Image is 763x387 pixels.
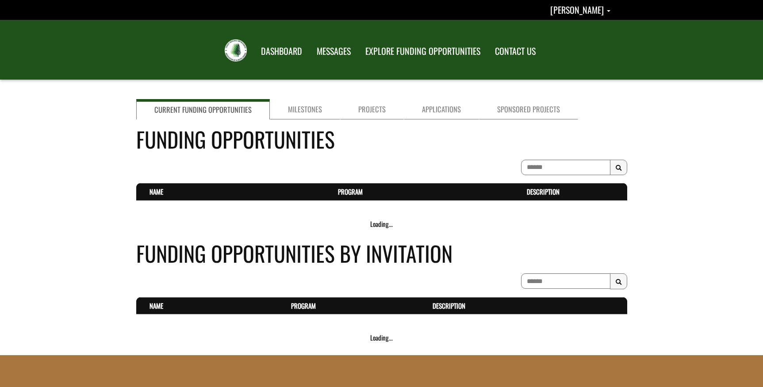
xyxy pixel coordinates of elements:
a: MESSAGES [310,40,357,62]
a: DASHBOARD [254,40,309,62]
a: Milestones [270,99,340,119]
a: EXPLORE FUNDING OPPORTUNITIES [359,40,487,62]
img: FRIAA Submissions Portal [225,39,247,61]
input: To search on partial text, use the asterisk (*) wildcard character. [521,160,610,175]
h4: Funding Opportunities [136,123,627,155]
a: Shannon Sexsmith [550,3,610,16]
a: CONTACT US [488,40,542,62]
th: Actions [608,297,627,314]
a: Applications [404,99,479,119]
a: Description [433,301,465,310]
a: Program [338,187,363,196]
nav: Main Navigation [253,38,542,62]
a: Name [150,301,163,310]
h4: Funding Opportunities By Invitation [136,238,627,269]
div: Loading... [136,219,627,229]
div: Loading... [136,333,627,342]
a: Current Funding Opportunities [136,99,270,119]
span: [PERSON_NAME] [550,3,604,16]
button: Search Results [610,160,627,176]
a: Sponsored Projects [479,99,578,119]
a: Program [291,301,316,310]
button: Search Results [610,273,627,289]
a: Projects [340,99,404,119]
a: Name [150,187,163,196]
input: To search on partial text, use the asterisk (*) wildcard character. [521,273,610,289]
a: Description [527,187,560,196]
